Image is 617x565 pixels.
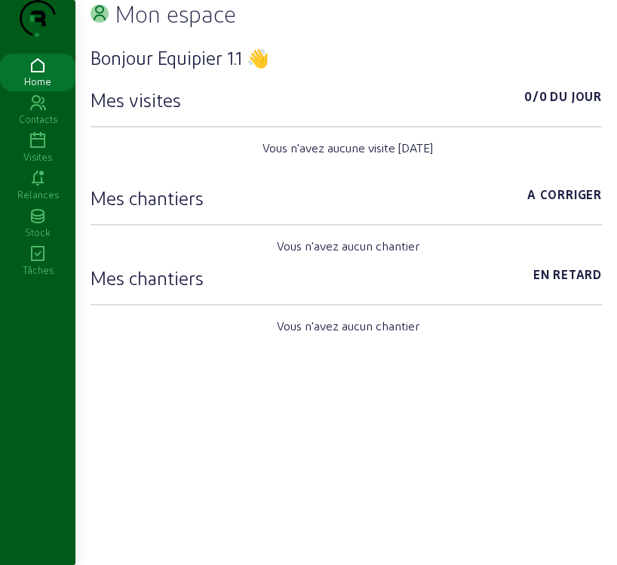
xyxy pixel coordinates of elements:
span: Du jour [550,88,602,112]
span: 0/0 [524,88,547,112]
span: Vous n'avez aucune visite [DATE] [262,139,433,157]
span: Vous n'avez aucun chantier [277,237,419,255]
h3: Mes chantiers [91,186,204,210]
h3: Mes visites [91,88,181,112]
span: A corriger [527,186,602,210]
h3: Bonjour Equipier 1.1 👋 [91,45,602,69]
span: En retard [533,266,602,290]
h3: Mes chantiers [91,266,204,290]
span: Vous n'avez aucun chantier [277,317,419,335]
